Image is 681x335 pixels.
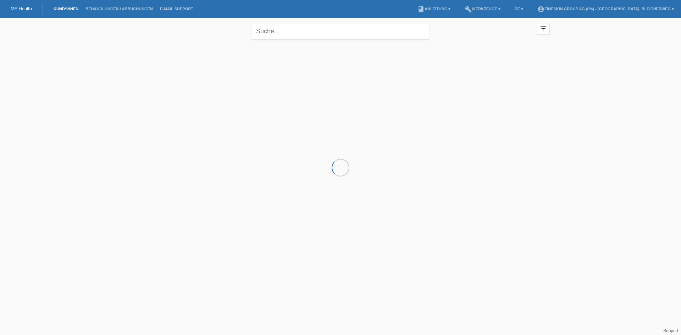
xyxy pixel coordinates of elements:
[252,23,429,40] input: Suche...
[511,7,527,11] a: DE ▾
[417,6,425,13] i: book
[534,7,677,11] a: account_circleFineSkin Group AG (0%) - [GEOGRAPHIC_DATA], Bleicherweg ▾
[537,6,544,13] i: account_circle
[50,7,82,11] a: Kund*innen
[465,6,472,13] i: build
[156,7,197,11] a: E-Mail Support
[414,7,454,11] a: bookAnleitung ▾
[11,6,32,11] a: MF Health
[663,328,678,333] a: Support
[461,7,504,11] a: buildWerkzeuge ▾
[82,7,156,11] a: Behandlungen / Abbuchungen
[539,24,547,32] i: filter_list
